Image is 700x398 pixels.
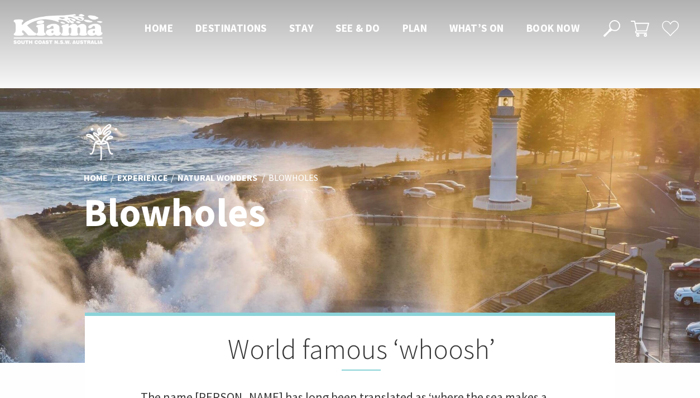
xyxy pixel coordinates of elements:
[133,20,591,38] nav: Main Menu
[13,13,103,44] img: Kiama Logo
[178,172,257,184] a: Natural Wonders
[141,333,559,371] h2: World famous ‘whoosh’
[117,172,168,184] a: Experience
[269,171,318,185] li: Blowholes
[289,21,314,35] span: Stay
[335,21,380,35] span: See & Do
[449,21,504,35] span: What’s On
[526,21,579,35] span: Book now
[195,21,267,35] span: Destinations
[402,21,428,35] span: Plan
[145,21,173,35] span: Home
[84,191,399,234] h1: Blowholes
[84,172,108,184] a: Home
